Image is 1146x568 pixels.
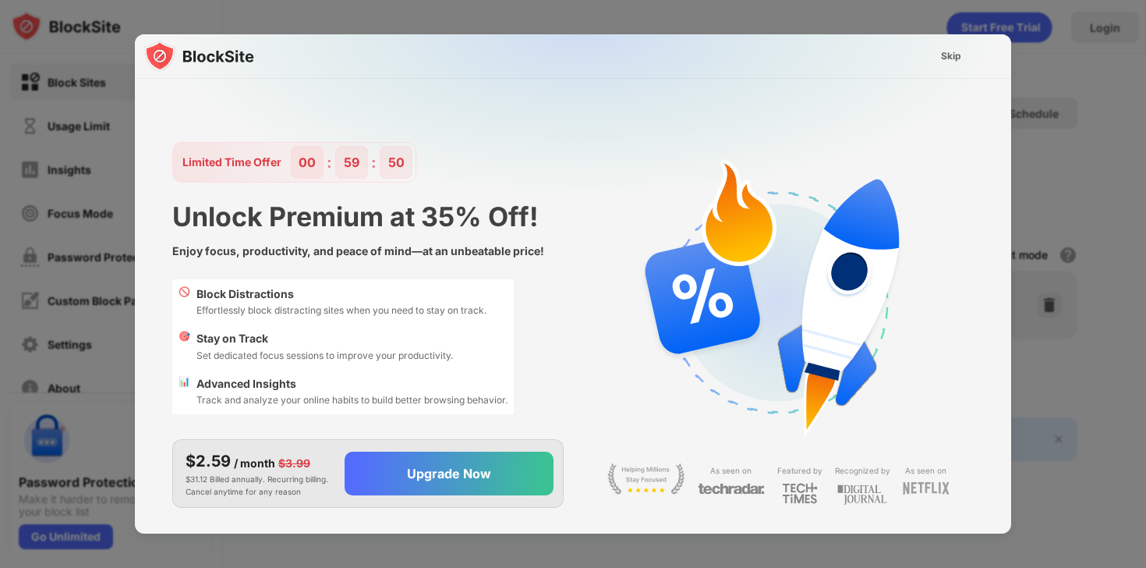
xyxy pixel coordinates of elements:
div: / month [234,455,275,472]
div: $2.59 [186,449,231,473]
img: light-techtimes.svg [782,482,818,504]
img: light-stay-focus.svg [607,463,685,495]
div: Track and analyze your online habits to build better browsing behavior. [196,392,508,407]
div: Skip [941,48,961,64]
div: Featured by [777,463,822,478]
div: Upgrade Now [407,466,491,481]
img: light-techradar.svg [698,482,765,495]
div: Recognized by [835,463,890,478]
div: 📊 [179,375,190,408]
div: 🎯 [179,330,190,363]
div: Set dedicated focus sessions to improve your productivity. [196,348,453,363]
div: $3.99 [278,455,310,472]
img: light-digital-journal.svg [837,482,887,508]
img: light-netflix.svg [903,482,950,495]
div: $31.12 Billed annually. Recurring billing. Cancel anytime for any reason [186,449,332,498]
div: As seen on [905,463,946,478]
div: Advanced Insights [196,375,508,392]
img: gradient.svg [144,34,1020,343]
div: As seen on [710,463,752,478]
